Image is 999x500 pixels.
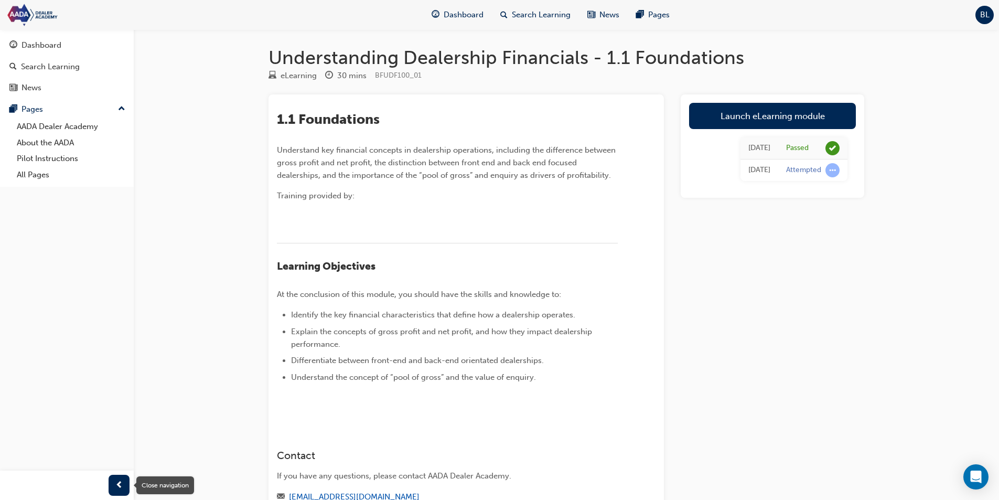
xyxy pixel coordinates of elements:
[337,70,367,82] div: 30 mins
[636,8,644,22] span: pages-icon
[13,119,130,135] a: AADA Dealer Academy
[786,165,821,175] div: Attempted
[277,260,375,272] span: Learning Objectives
[628,4,678,26] a: pages-iconPages
[9,41,17,50] span: guage-icon
[115,479,123,492] span: prev-icon
[291,373,536,382] span: Understand the concept of “pool of gross” and the value of enquiry.
[13,151,130,167] a: Pilot Instructions
[277,470,618,482] div: If you have any questions, please contact AADA Dealer Academy.
[689,103,856,129] a: Launch eLearning module
[786,143,809,153] div: Passed
[648,9,670,21] span: Pages
[4,78,130,98] a: News
[375,71,422,80] span: Learning resource code
[4,36,130,55] a: Dashboard
[325,71,333,81] span: clock-icon
[13,167,130,183] a: All Pages
[748,164,770,176] div: Thu Aug 21 2025 21:31:47 GMT+0800 (Australian Western Standard Time)
[4,57,130,77] a: Search Learning
[22,82,41,94] div: News
[21,61,80,73] div: Search Learning
[512,9,571,21] span: Search Learning
[22,103,43,115] div: Pages
[975,6,994,24] button: BL
[22,39,61,51] div: Dashboard
[277,145,618,180] span: Understand key financial concepts in dealership operations, including the difference between gros...
[500,8,508,22] span: search-icon
[825,163,840,177] span: learningRecordVerb_ATTEMPT-icon
[9,83,17,93] span: news-icon
[4,100,130,119] button: Pages
[277,111,380,127] span: 1.1 Foundations
[277,450,618,462] h3: Contact
[13,135,130,151] a: About the AADA
[281,70,317,82] div: eLearning
[277,290,561,299] span: At the conclusion of this module, you should have the skills and knowledge to:
[825,141,840,155] span: learningRecordVerb_PASS-icon
[291,327,594,349] span: Explain the concepts of gross profit and net profit, and how they impact dealership performance.
[963,464,989,490] div: Open Intercom Messenger
[579,4,628,26] a: news-iconNews
[980,9,990,21] span: BL
[599,9,619,21] span: News
[291,356,544,365] span: Differentiate between front-end and back-end orientated dealerships.
[136,476,194,494] div: Close navigation
[9,105,17,114] span: pages-icon
[291,310,575,320] span: Identify the key financial characteristics that define how a dealership operates.
[748,142,770,154] div: Thu Aug 21 2025 22:33:44 GMT+0800 (Australian Western Standard Time)
[9,62,17,72] span: search-icon
[492,4,579,26] a: search-iconSearch Learning
[277,191,355,200] span: Training provided by:
[587,8,595,22] span: news-icon
[118,102,125,116] span: up-icon
[444,9,484,21] span: Dashboard
[432,8,439,22] span: guage-icon
[325,69,367,82] div: Duration
[5,3,126,27] img: Trak
[423,4,492,26] a: guage-iconDashboard
[268,46,864,69] h1: Understanding Dealership Financials - 1.1 Foundations
[4,34,130,100] button: DashboardSearch LearningNews
[268,69,317,82] div: Type
[268,71,276,81] span: learningResourceType_ELEARNING-icon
